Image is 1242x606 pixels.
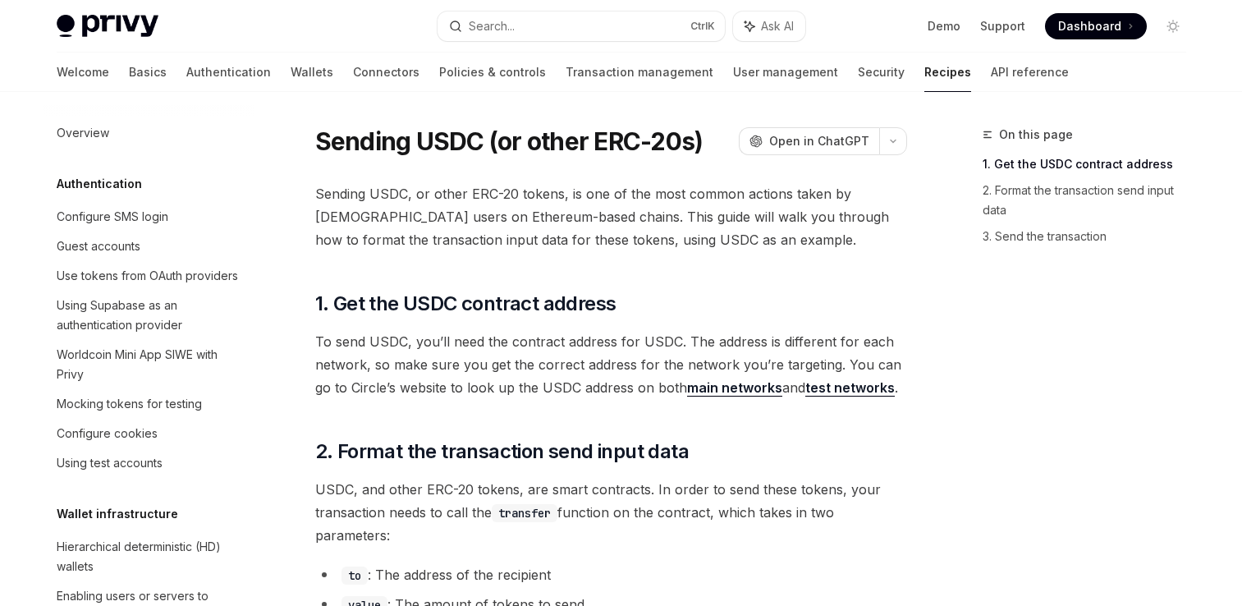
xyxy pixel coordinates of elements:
[924,53,971,92] a: Recipes
[690,20,715,33] span: Ctrl K
[1045,13,1147,39] a: Dashboard
[991,53,1069,92] a: API reference
[44,389,254,419] a: Mocking tokens for testing
[57,453,163,473] div: Using test accounts
[57,504,178,524] h5: Wallet infrastructure
[438,11,725,41] button: Search...CtrlK
[315,330,907,399] span: To send USDC, you’ll need the contract address for USDC. The address is different for each networ...
[761,18,794,34] span: Ask AI
[1160,13,1186,39] button: Toggle dark mode
[44,118,254,148] a: Overview
[186,53,271,92] a: Authentication
[983,223,1199,250] a: 3. Send the transaction
[353,53,419,92] a: Connectors
[469,16,515,36] div: Search...
[739,127,879,155] button: Open in ChatGPT
[44,340,254,389] a: Worldcoin Mini App SIWE with Privy
[57,424,158,443] div: Configure cookies
[44,232,254,261] a: Guest accounts
[858,53,905,92] a: Security
[315,182,907,251] span: Sending USDC, or other ERC-20 tokens, is one of the most common actions taken by [DEMOGRAPHIC_DAT...
[439,53,546,92] a: Policies & controls
[315,563,907,586] li: : The address of the recipient
[315,478,907,547] span: USDC, and other ERC-20 tokens, are smart contracts. In order to send these tokens, your transacti...
[805,379,895,397] a: test networks
[57,123,109,143] div: Overview
[999,125,1073,145] span: On this page
[57,174,142,194] h5: Authentication
[566,53,713,92] a: Transaction management
[57,394,202,414] div: Mocking tokens for testing
[57,266,238,286] div: Use tokens from OAuth providers
[57,15,158,38] img: light logo
[315,291,616,317] span: 1. Get the USDC contract address
[44,202,254,232] a: Configure SMS login
[733,53,838,92] a: User management
[44,419,254,448] a: Configure cookies
[983,151,1199,177] a: 1. Get the USDC contract address
[291,53,333,92] a: Wallets
[492,504,557,522] code: transfer
[57,296,244,335] div: Using Supabase as an authentication provider
[57,537,244,576] div: Hierarchical deterministic (HD) wallets
[44,261,254,291] a: Use tokens from OAuth providers
[769,133,869,149] span: Open in ChatGPT
[44,448,254,478] a: Using test accounts
[315,438,689,465] span: 2. Format the transaction send input data
[687,379,782,397] a: main networks
[57,53,109,92] a: Welcome
[733,11,805,41] button: Ask AI
[57,207,168,227] div: Configure SMS login
[928,18,960,34] a: Demo
[129,53,167,92] a: Basics
[980,18,1025,34] a: Support
[57,345,244,384] div: Worldcoin Mini App SIWE with Privy
[341,567,368,585] code: to
[57,236,140,256] div: Guest accounts
[44,291,254,340] a: Using Supabase as an authentication provider
[1058,18,1121,34] span: Dashboard
[315,126,703,156] h1: Sending USDC (or other ERC-20s)
[44,532,254,581] a: Hierarchical deterministic (HD) wallets
[983,177,1199,223] a: 2. Format the transaction send input data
